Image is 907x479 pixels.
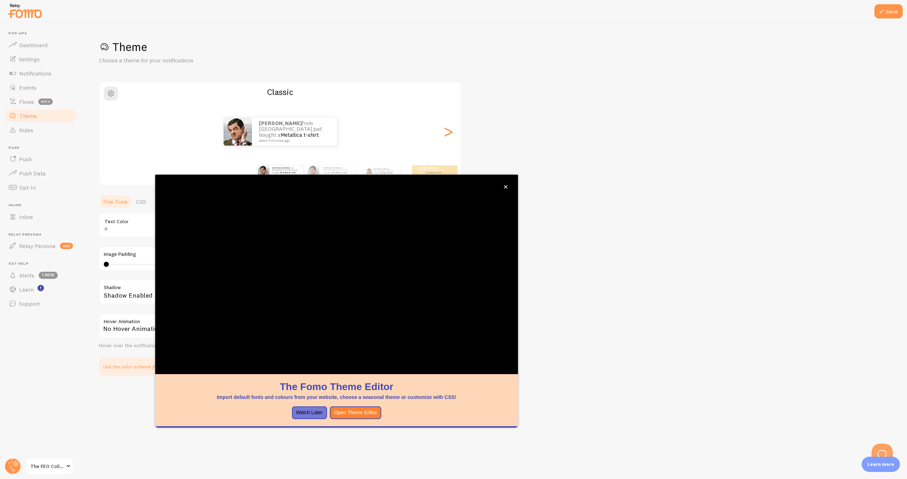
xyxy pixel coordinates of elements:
[426,171,441,174] a: Metallica t-shirt
[103,363,192,370] p: Use the color scheme from your website
[19,70,51,77] span: Notifications
[19,112,37,119] span: Theme
[224,117,252,146] img: Fomo
[373,167,397,175] p: from [GEOGRAPHIC_DATA] just bought a
[418,167,446,175] p: from [GEOGRAPHIC_DATA] just bought a
[4,38,77,52] a: Dashboard
[4,152,77,166] a: Push
[99,195,132,209] a: Fine Tune
[9,146,77,150] span: Push
[60,243,73,249] span: new
[4,95,77,109] a: Flows beta
[19,84,36,91] span: Events
[19,213,33,220] span: Inline
[19,126,33,134] span: Rules
[4,268,77,282] a: Alerts 1 new
[19,56,40,63] span: Settings
[30,462,64,470] span: The FEO Collection
[323,167,353,175] p: from [GEOGRAPHIC_DATA] just bought a
[4,123,77,137] a: Rules
[4,282,77,297] a: Learn
[323,174,353,175] small: about 4 minutes ago
[259,120,302,126] strong: [PERSON_NAME]
[19,184,36,191] span: Opt-In
[373,168,388,170] strong: [PERSON_NAME]
[38,98,53,105] span: beta
[418,174,445,175] small: about 4 minutes ago
[99,280,311,305] div: Shadow Enabled
[19,41,47,49] span: Dashboard
[9,203,77,208] span: Inline
[99,56,269,64] p: Choose a theme for your notifications
[4,166,77,180] a: Push Data
[19,170,46,177] span: Push Data
[366,168,372,174] img: Fomo
[99,40,890,54] h1: Theme
[104,251,306,258] label: Image Padding
[259,120,330,142] p: from [GEOGRAPHIC_DATA] just bought a
[19,98,34,105] span: Flows
[9,232,77,237] span: Relay Persona
[259,139,328,142] small: about 4 minutes ago
[19,300,40,307] span: Support
[292,406,327,419] button: Watch Later
[444,106,452,157] div: Next slide
[867,461,894,468] p: Learn more
[332,171,347,174] a: Metallica t-shirt
[4,80,77,95] a: Events
[872,444,893,465] iframe: Help Scout Beacon - Open
[272,167,300,175] p: from [GEOGRAPHIC_DATA] just bought a
[4,239,77,253] a: Relay Persona new
[19,156,32,163] span: Push
[9,261,77,266] span: Get Help
[19,272,34,279] span: Alerts
[862,457,900,472] div: Learn more
[502,183,509,191] button: close,
[418,167,435,169] strong: [PERSON_NAME]
[323,167,340,169] strong: [PERSON_NAME]
[38,285,44,291] svg: <p>Watch New Feature Tutorials!</p>
[308,165,319,177] img: Fomo
[4,180,77,195] a: Opt-In
[26,458,73,475] a: The FEO Collection
[99,343,311,349] div: Hover over the notification for preview
[4,66,77,80] a: Notifications
[19,286,34,293] span: Learn
[99,314,311,338] div: No Hover Animation
[4,52,77,66] a: Settings
[155,175,518,428] div: The Fomo Theme EditorImport default fonts and colours from your website, choose a seasonal theme ...
[4,297,77,311] a: Support
[100,86,461,97] h2: Classic
[39,272,58,279] span: 1 new
[258,165,269,177] img: Fomo
[330,406,382,419] button: Open Theme Editor
[281,131,319,138] a: Metallica t-shirt
[164,380,509,394] h1: The Fomo Theme Editor
[19,242,56,249] span: Relay Persona
[164,394,509,401] p: Import default fonts and colours from your website, choose a seasonal theme or customize with CSS!
[281,171,296,174] a: Metallica t-shirt
[9,31,77,36] span: Pop-ups
[381,172,393,174] a: Metallica t-shirt
[4,109,77,123] a: Theme
[132,195,150,209] a: CSS
[4,210,77,224] a: Inline
[7,2,43,20] img: fomo-relay-logo-orange.svg
[272,167,289,169] strong: [PERSON_NAME]
[272,174,300,175] small: about 4 minutes ago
